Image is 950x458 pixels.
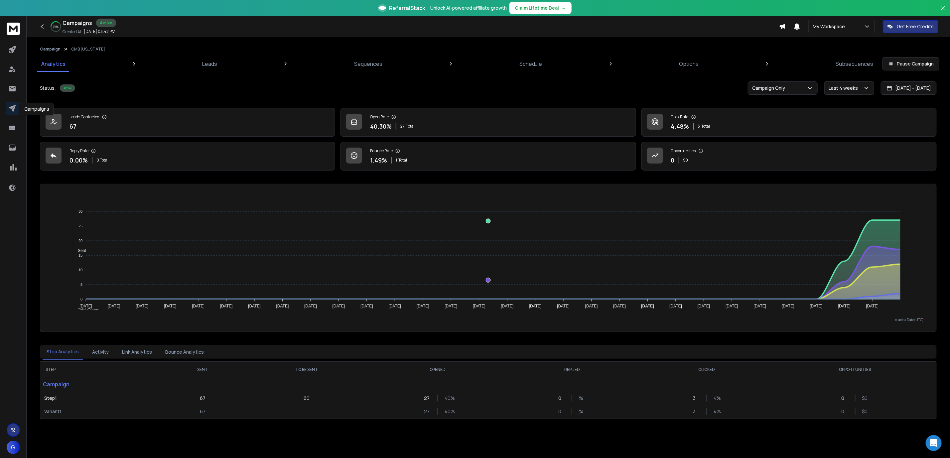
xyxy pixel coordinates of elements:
[63,19,92,27] h1: Campaigns
[671,122,689,131] p: 4.48 %
[515,56,546,72] a: Schedule
[842,408,848,415] p: 0
[200,408,205,415] p: 67
[752,85,788,91] p: Campaign Only
[417,304,429,308] tspan: [DATE]
[304,304,317,308] tspan: [DATE]
[360,304,373,308] tspan: [DATE]
[43,344,83,360] button: Step Analytics
[897,23,934,30] p: Get Free Credits
[69,156,88,165] p: 0.00 %
[40,362,162,378] th: STEP
[505,362,639,378] th: REPLIED
[406,124,415,129] span: Total
[683,158,688,163] p: $ 0
[939,4,947,20] button: Close banner
[354,60,382,68] p: Sequences
[862,408,869,415] p: $ 0
[333,304,345,308] tspan: [DATE]
[199,56,221,72] a: Leads
[63,29,82,35] p: Created At:
[73,307,99,312] span: Total Opens
[20,103,54,115] div: Campaigns
[220,304,233,308] tspan: [DATE]
[579,395,586,401] p: %
[639,362,774,378] th: CLICKED
[641,142,937,171] a: Opportunities0$0
[519,60,542,68] p: Schedule
[40,142,335,171] a: Reply Rate0.00%0 Total
[78,239,82,243] tspan: 20
[7,441,20,454] button: G
[162,362,243,378] th: SENT
[669,304,682,308] tspan: [DATE]
[881,81,937,95] button: [DATE] - [DATE]
[883,20,938,33] button: Get Free Credits
[108,304,120,308] tspan: [DATE]
[41,60,66,68] p: Analytics
[79,304,92,308] tspan: [DATE]
[243,362,370,378] th: TO BE SENT
[164,304,177,308] tspan: [DATE]
[501,304,513,308] tspan: [DATE]
[671,114,689,120] p: Click Rate
[44,408,158,415] p: Variant 1
[836,60,873,68] p: Subsequences
[396,158,397,163] span: 1
[579,408,586,415] p: %
[557,304,570,308] tspan: [DATE]
[200,395,205,401] p: 67
[726,304,738,308] tspan: [DATE]
[866,304,879,308] tspan: [DATE]
[40,378,162,391] p: Campaign
[73,248,86,253] span: Sent
[529,304,542,308] tspan: [DATE]
[400,124,405,129] span: 27
[78,224,82,228] tspan: 25
[40,85,56,91] p: Status:
[641,304,654,308] tspan: [DATE]
[40,47,61,52] button: Campaign
[80,297,82,301] tspan: 0
[350,56,386,72] a: Sequences
[276,304,289,308] tspan: [DATE]
[96,19,116,27] div: Active
[389,304,401,308] tspan: [DATE]
[69,114,99,120] p: Leads Contacted
[838,304,851,308] tspan: [DATE]
[698,304,710,308] tspan: [DATE]
[693,408,700,415] p: 3
[585,304,598,308] tspan: [DATE]
[702,124,710,129] span: Total
[84,29,115,34] p: [DATE] 03:42 PM
[862,395,869,401] p: $ 0
[679,60,699,68] p: Options
[60,84,75,92] div: Active
[304,395,310,401] p: 60
[842,395,848,401] p: 0
[714,395,720,401] p: 4 %
[370,156,387,165] p: 1.49 %
[754,304,766,308] tspan: [DATE]
[37,56,69,72] a: Analytics
[69,148,88,154] p: Reply Rate
[248,304,261,308] tspan: [DATE]
[613,304,626,308] tspan: [DATE]
[926,435,942,451] div: Open Intercom Messenger
[389,4,425,12] span: ReferralStack
[78,253,82,257] tspan: 15
[370,362,505,378] th: OPENED
[445,408,451,415] p: 40 %
[78,209,82,213] tspan: 30
[340,108,636,137] a: Open Rate40.30%27Total
[69,122,76,131] p: 67
[161,345,208,359] button: Bounce Analytics
[96,158,108,163] p: 0 Total
[71,47,105,52] p: CMB [US_STATE]
[340,142,636,171] a: Bounce Rate1.49%1Total
[558,395,565,401] p: 0
[424,395,431,401] p: 27
[509,2,572,14] button: Claim Lifetime Deal→
[430,5,507,11] p: Unlock AI-powered affiliate growth
[671,148,696,154] p: Opportunities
